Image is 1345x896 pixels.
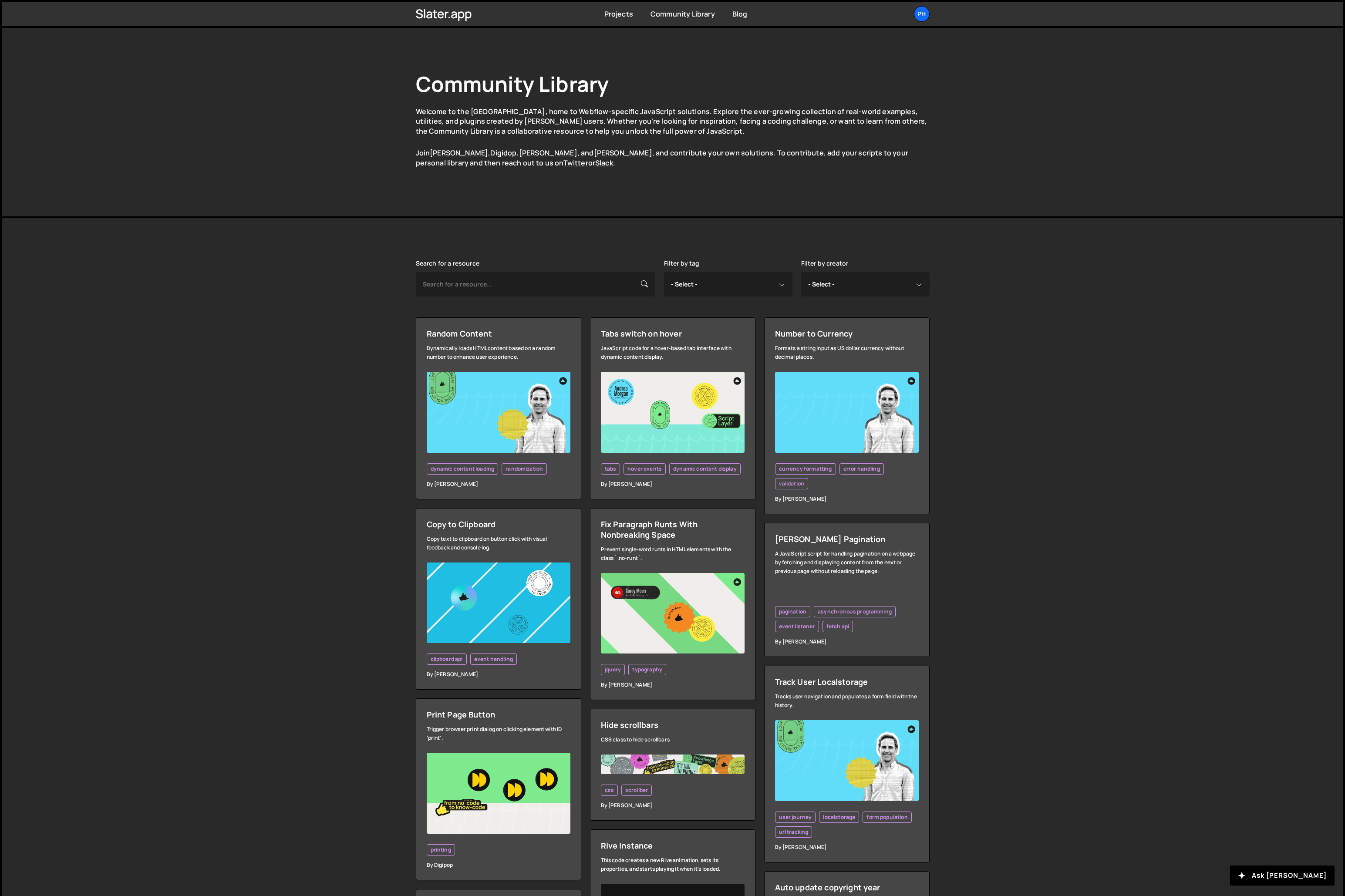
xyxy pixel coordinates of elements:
[605,787,614,794] span: css
[590,508,755,701] a: Fix Paragraph Runts With Nonbreaking Space Prevent single-word runts in HTML elements with the cl...
[601,680,745,689] div: By [PERSON_NAME]
[818,608,892,615] span: asynchronous programming
[823,814,855,821] span: localstorage
[779,623,815,630] span: event listener
[664,260,700,267] label: Filter by tag
[764,523,930,657] a: [PERSON_NAME] Pagination A JavaScript script for handling pagination on a webpage by fetching and...
[490,148,516,158] a: Digidop
[474,656,513,663] span: event handling
[601,344,745,361] div: JavaScript code for a hover-based tab interface with dynamic content display.
[605,465,617,472] span: tabs
[779,465,832,472] span: currency formatting
[601,856,745,873] div: This code creates a new Rive animation, sets its properties, and starts playing it when it's loaded.
[764,317,930,514] a: Number to Currency Formats a string input as US dollar currency without decimal places. currency ...
[779,608,807,615] span: pagination
[427,725,570,742] div: Trigger browser print dialog on clicking element with ID 'print'.
[775,843,919,852] div: By [PERSON_NAME]
[427,563,570,643] img: YT%20-%20Thumb%20(14).png
[427,861,570,869] div: By Digipop
[627,465,662,472] span: hover events
[590,317,755,499] a: Tabs switch on hover JavaScript code for a hover-based tab interface with dynamic content display...
[775,882,919,893] div: Auto update copyright year
[427,709,570,720] div: Print Page Button
[519,148,577,158] a: [PERSON_NAME]
[427,480,570,488] div: By [PERSON_NAME]
[775,692,919,710] div: Tracks user navigation and populates a form field with the history.
[601,480,745,488] div: By [PERSON_NAME]
[431,846,451,853] span: printing
[632,666,662,673] span: typography
[427,372,570,453] img: YT%20-%20Thumb%20(2).png
[914,6,930,22] a: Ph
[427,753,570,834] img: YT%20-%20Thumb%20(12).png
[601,519,745,540] div: Fix Paragraph Runts With Nonbreaking Space
[601,801,745,810] div: By [PERSON_NAME]
[590,709,755,821] a: Hide scrollbars CSS class to hide scrollbars css scrollbar By [PERSON_NAME]
[601,755,745,774] img: Frame%20482.jpg
[601,840,745,851] div: Rive Instance
[416,317,581,499] a: Random Content Dynamically loads HTML content based on a random number to enhance user experience...
[775,637,919,646] div: By [PERSON_NAME]
[506,465,543,472] span: randomization
[431,656,463,663] span: clipboard api
[563,158,588,168] a: Twitter
[764,666,930,862] a: Track User Localstorage Tracks user navigation and populates a form field with the history. user ...
[775,328,919,339] div: Number to Currency
[427,344,570,361] div: Dynamically loads HTML content based on a random number to enhance user experience.
[416,148,930,168] p: Join , , , and , and contribute your own solutions. To contribute, add your scripts to your perso...
[601,545,745,563] div: Prevent single-word runts in HTML elements with the class `.no-runt`.
[605,666,621,673] span: jquery
[775,372,919,453] img: YT%20-%20Thumb.png
[843,465,880,472] span: error handling
[775,495,919,503] div: By [PERSON_NAME]
[601,573,745,654] img: YT%20-%20Thumb%20(5).png
[732,9,748,19] a: Blog
[416,260,479,267] label: Search for a resource
[595,158,613,168] a: Slack
[601,372,745,453] img: YT%20-%20Thumb%20(18).png
[775,677,919,687] div: Track User Localstorage
[601,720,745,730] div: Hide scrollbars
[416,272,655,296] input: Search for a resource...
[416,70,930,98] h1: Community Library
[775,344,919,361] div: Formats a string input as US dollar currency without decimal places.
[427,328,570,339] div: Random Content
[431,465,495,472] span: dynamic content loading
[775,720,919,801] img: YT%20-%20Thumb%20(2).png
[673,465,737,472] span: dynamic content display
[1230,866,1335,886] button: Ask [PERSON_NAME]
[416,698,581,880] a: Print Page Button Trigger browser print dialog on clicking element with ID 'print'. printing By D...
[604,9,633,19] a: Projects
[826,623,849,630] span: fetch api
[430,148,488,158] a: [PERSON_NAME]
[779,480,805,487] span: validation
[601,328,745,339] div: Tabs switch on hover
[427,535,570,552] div: Copy text to clipboard on button click with visual feedback and console log.
[625,787,648,794] span: scrollbar
[775,534,919,544] div: [PERSON_NAME] Pagination
[651,9,715,19] a: Community Library
[775,549,919,576] div: A JavaScript script for handling pagination on a webpage by fetching and displaying content from ...
[779,814,812,821] span: user journey
[416,107,930,136] p: Welcome to the [GEOGRAPHIC_DATA], home to Webflow-specific JavaScript solutions. Explore the ever...
[427,670,570,679] div: By [PERSON_NAME]
[866,814,907,821] span: form population
[427,519,570,529] div: Copy to Clipboard
[801,260,849,267] label: Filter by creator
[601,735,745,744] div: CSS class to hide scrollbars
[416,508,581,690] a: Copy to Clipboard Copy text to clipboard on button click with visual feedback and console log. cl...
[594,148,652,158] a: [PERSON_NAME]
[779,829,809,835] span: url tracking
